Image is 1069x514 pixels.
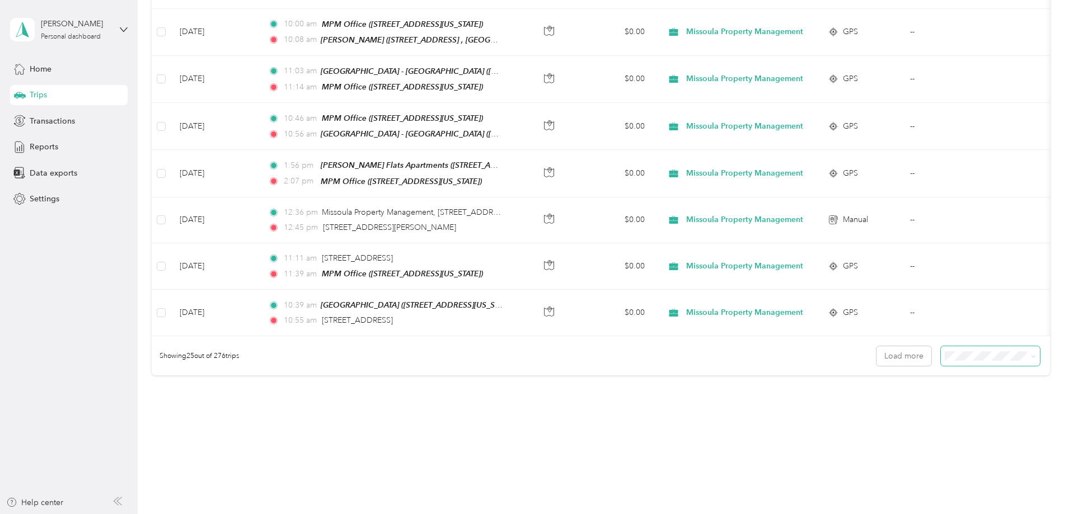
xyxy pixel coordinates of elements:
td: -- [901,290,1009,336]
span: Showing 25 out of 276 trips [152,351,239,361]
span: Missoula Property Management [686,167,803,180]
span: Transactions [30,115,75,127]
span: [GEOGRAPHIC_DATA] - [GEOGRAPHIC_DATA] ([STREET_ADDRESS][US_STATE]) [321,129,601,139]
span: 10:39 am [284,299,316,312]
span: [STREET_ADDRESS] [322,315,393,325]
span: Missoula Property Management [686,120,803,133]
span: MPM Office ([STREET_ADDRESS][US_STATE]) [322,114,483,122]
span: 11:14 am [284,81,317,93]
span: [STREET_ADDRESS][PERSON_NAME] [323,223,456,232]
span: [STREET_ADDRESS] [322,253,393,263]
span: Missoula Property Management [686,73,803,85]
td: [DATE] [171,150,259,197]
td: $0.00 [571,243,654,290]
td: $0.00 [571,290,654,336]
td: [DATE] [171,56,259,103]
td: [DATE] [171,197,259,243]
td: $0.00 [571,103,654,150]
span: GPS [843,120,858,133]
td: -- [901,197,1009,243]
span: 10:56 am [284,128,316,140]
span: 2:07 pm [284,175,316,187]
span: GPS [843,26,858,38]
span: Settings [30,193,59,205]
span: [GEOGRAPHIC_DATA] ([STREET_ADDRESS][US_STATE]) [321,300,515,310]
span: MPM Office ([STREET_ADDRESS][US_STATE]) [322,20,483,29]
td: $0.00 [571,56,654,103]
span: GPS [843,167,858,180]
span: Data exports [30,167,77,179]
span: MPM Office ([STREET_ADDRESS][US_STATE]) [322,269,483,278]
span: [PERSON_NAME] ([STREET_ADDRESS] , [GEOGRAPHIC_DATA], [GEOGRAPHIC_DATA]) [321,35,629,45]
span: 11:11 am [284,252,317,265]
span: 12:36 pm [284,206,317,219]
span: 10:00 am [284,18,317,30]
div: [PERSON_NAME] [41,18,111,30]
td: [DATE] [171,103,259,150]
span: 10:55 am [284,314,317,327]
td: [DATE] [171,290,259,336]
span: Home [30,63,51,75]
span: GPS [843,73,858,85]
span: Missoula Property Management [686,214,803,226]
span: Reports [30,141,58,153]
span: GPS [843,306,858,319]
span: Missoula Property Management [686,260,803,272]
span: GPS [843,260,858,272]
span: 11:39 am [284,268,317,280]
td: $0.00 [571,197,654,243]
td: [DATE] [171,243,259,290]
span: Missoula Property Management, [STREET_ADDRESS] [322,208,509,217]
span: Manual [843,214,868,226]
td: $0.00 [571,150,654,197]
button: Load more [876,346,931,366]
span: Missoula Property Management [686,26,803,38]
div: Personal dashboard [41,34,101,40]
span: MPM Office ([STREET_ADDRESS][US_STATE]) [322,82,483,91]
span: Missoula Property Management [686,306,803,319]
button: Help center [6,497,63,508]
td: $0.00 [571,9,654,56]
td: -- [901,150,1009,197]
span: 11:03 am [284,65,316,77]
span: Trips [30,89,47,101]
td: -- [901,9,1009,56]
iframe: Everlance-gr Chat Button Frame [1006,451,1069,514]
td: -- [901,243,1009,290]
td: [DATE] [171,9,259,56]
span: 12:45 pm [284,221,318,234]
span: 10:46 am [284,112,317,125]
td: -- [901,103,1009,150]
span: 1:56 pm [284,159,316,172]
span: [GEOGRAPHIC_DATA] - [GEOGRAPHIC_DATA] ([STREET_ADDRESS][US_STATE]) [321,67,601,76]
span: [PERSON_NAME] Flats Apartments ([STREET_ADDRESS][PERSON_NAME][US_STATE]) [321,161,628,170]
span: MPM Office ([STREET_ADDRESS][US_STATE]) [321,177,482,186]
span: 10:08 am [284,34,316,46]
td: -- [901,56,1009,103]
